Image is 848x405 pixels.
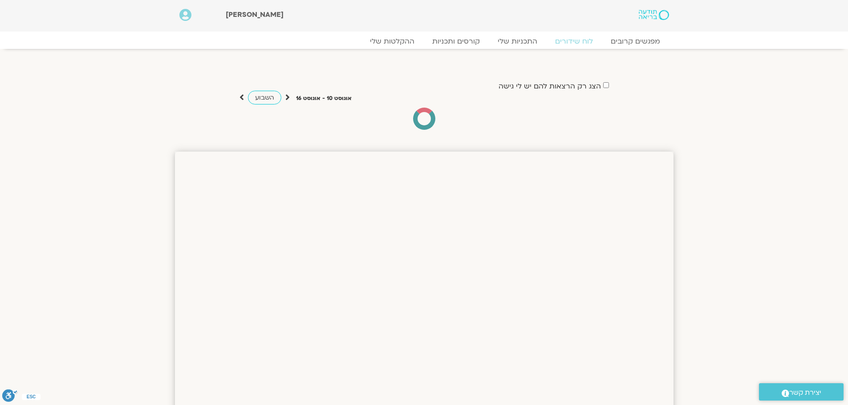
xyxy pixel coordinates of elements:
a: השבוע [248,91,281,104]
nav: Menu [179,37,669,46]
label: הצג רק הרצאות להם יש לי גישה [499,82,601,90]
a: לוח שידורים [546,37,602,46]
a: ההקלטות שלי [361,37,423,46]
p: אוגוסט 10 - אוגוסט 16 [296,94,352,103]
span: יצירת קשר [789,387,821,399]
a: מפגשים קרובים [602,37,669,46]
a: קורסים ותכניות [423,37,489,46]
span: [PERSON_NAME] [226,10,284,20]
a: יצירת קשר [759,383,844,401]
span: השבוע [255,93,274,102]
a: התכניות שלי [489,37,546,46]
